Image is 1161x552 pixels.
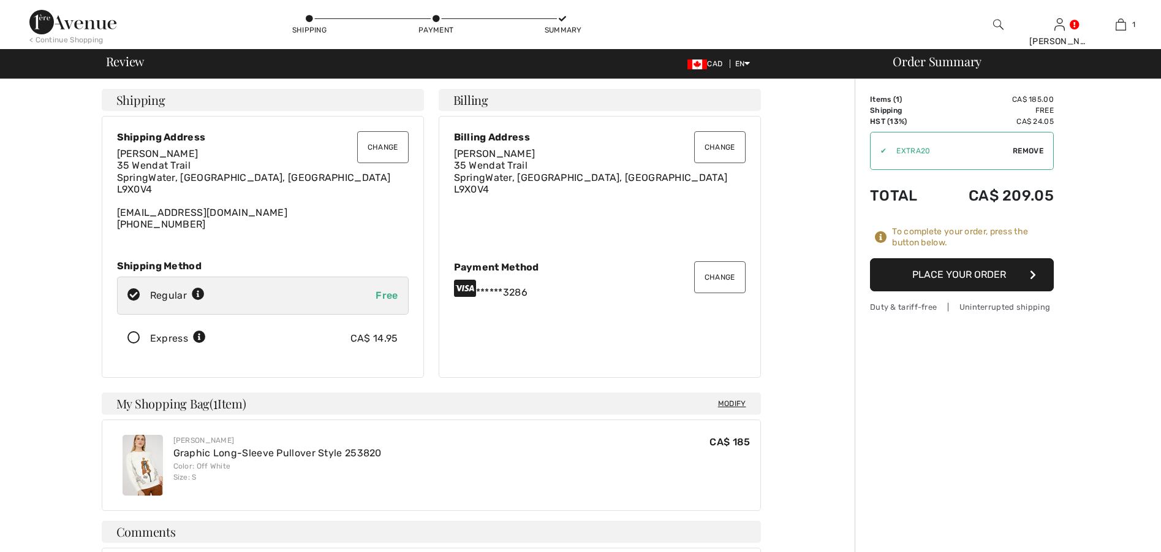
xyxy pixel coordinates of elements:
td: CA$ 185.00 [936,94,1054,105]
div: Billing Address [454,131,746,143]
input: Promo code [887,132,1013,169]
a: 1 [1091,17,1151,32]
div: [PERSON_NAME] [173,435,382,446]
div: [EMAIL_ADDRESS][DOMAIN_NAME] [PHONE_NUMBER] [117,148,409,230]
td: CA$ 209.05 [936,175,1054,217]
a: Sign In [1054,18,1065,30]
div: Order Summary [878,55,1154,67]
span: Shipping [116,94,165,106]
span: EN [735,59,751,68]
span: CAD [687,59,727,68]
button: Place Your Order [870,258,1054,291]
span: [PERSON_NAME] [117,148,199,159]
span: 1 [896,95,899,104]
img: My Bag [1116,17,1126,32]
span: CA$ 185 [709,436,750,448]
span: Billing [453,94,488,106]
div: Color: Off White Size: S [173,461,382,483]
img: search the website [993,17,1004,32]
button: Change [694,131,746,163]
span: [PERSON_NAME] [454,148,535,159]
div: To complete your order, press the button below. [892,226,1054,248]
div: Regular [150,288,205,303]
div: Duty & tariff-free | Uninterrupted shipping [870,301,1054,313]
div: Payment Method [454,261,746,273]
img: Canadian Dollar [687,59,707,69]
h4: Comments [102,521,761,543]
span: 1 [213,394,217,410]
div: Shipping [291,25,328,36]
div: CA$ 14.95 [350,331,398,346]
span: ( Item) [210,395,246,412]
img: 1ère Avenue [29,10,116,34]
td: Shipping [870,105,936,116]
span: 1 [1132,19,1135,30]
div: Shipping Address [117,131,409,143]
a: Graphic Long-Sleeve Pullover Style 253820 [173,447,382,459]
h4: My Shopping Bag [102,393,761,415]
span: 35 Wendat Trail SpringWater, [GEOGRAPHIC_DATA], [GEOGRAPHIC_DATA] L9X0V4 [117,159,391,194]
button: Change [357,131,409,163]
img: Graphic Long-Sleeve Pullover Style 253820 [123,435,163,496]
span: Free [376,289,398,301]
button: Change [694,261,746,293]
td: Total [870,175,936,217]
div: Express [150,331,206,346]
span: Review [106,55,145,67]
td: Free [936,105,1054,116]
div: ✔ [871,145,887,156]
div: Payment [418,25,455,36]
div: Shipping Method [117,260,409,272]
td: HST (13%) [870,116,936,127]
td: Items ( ) [870,94,936,105]
img: My Info [1054,17,1065,32]
div: < Continue Shopping [29,34,104,45]
span: 35 Wendat Trail SpringWater, [GEOGRAPHIC_DATA], [GEOGRAPHIC_DATA] L9X0V4 [454,159,728,194]
span: Modify [718,397,746,410]
span: Remove [1013,145,1043,156]
div: [PERSON_NAME] [1029,35,1089,48]
div: Summary [545,25,581,36]
td: CA$ 24.05 [936,116,1054,127]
